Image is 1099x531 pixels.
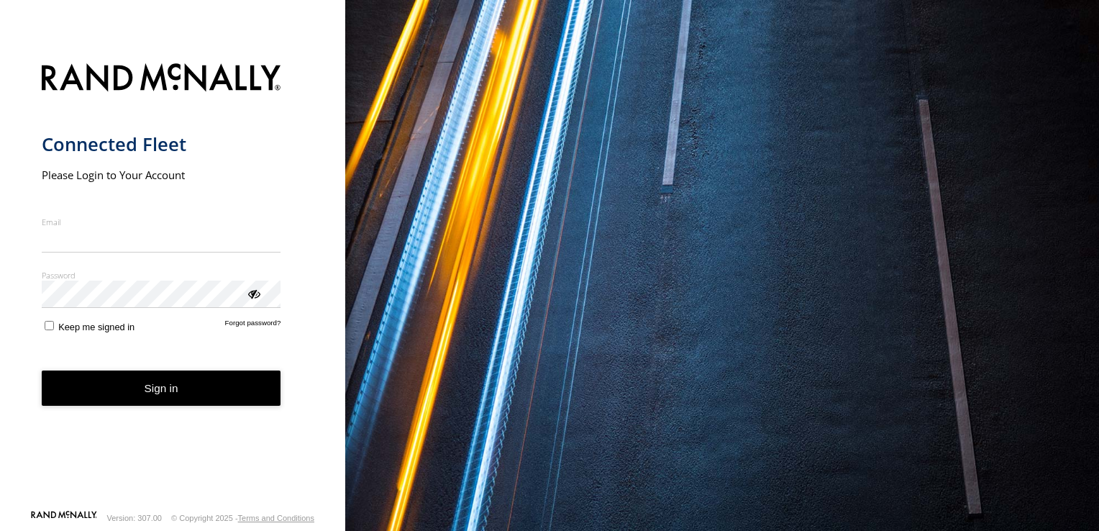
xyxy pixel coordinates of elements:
[42,168,281,182] h2: Please Login to Your Account
[31,511,97,525] a: Visit our Website
[246,286,260,300] div: ViewPassword
[42,60,281,97] img: Rand McNally
[42,217,281,227] label: Email
[45,321,54,330] input: Keep me signed in
[42,132,281,156] h1: Connected Fleet
[225,319,281,332] a: Forgot password?
[171,514,314,522] div: © Copyright 2025 -
[238,514,314,522] a: Terms and Conditions
[42,55,304,509] form: main
[42,270,281,281] label: Password
[58,322,134,332] span: Keep me signed in
[42,371,281,406] button: Sign in
[107,514,162,522] div: Version: 307.00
